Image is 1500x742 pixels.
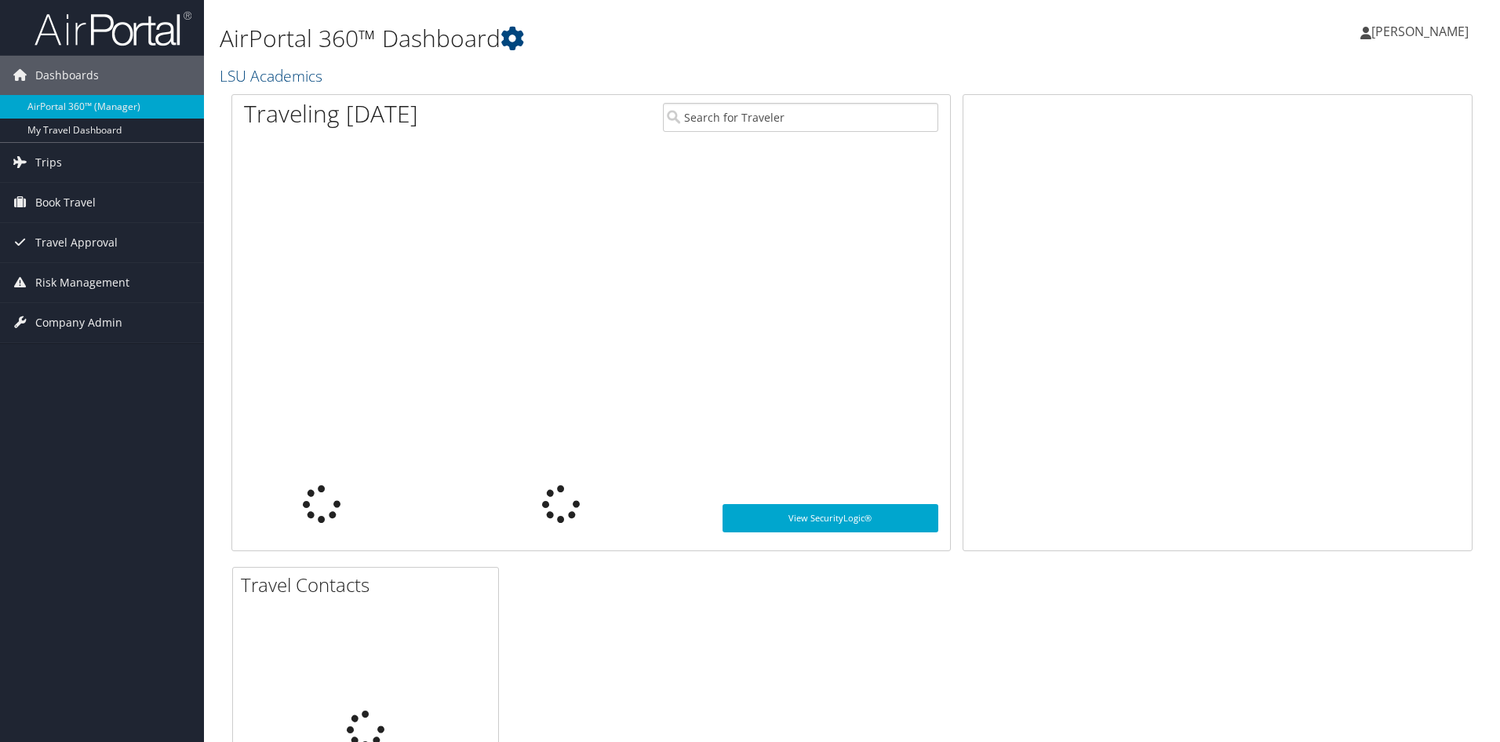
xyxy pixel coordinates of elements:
input: Search for Traveler [663,103,938,132]
span: Company Admin [35,303,122,342]
h1: Traveling [DATE] [244,97,418,130]
h1: AirPortal 360™ Dashboard [220,22,1063,55]
span: Trips [35,143,62,182]
img: airportal-logo.png [35,10,191,47]
a: LSU Academics [220,65,326,86]
span: Travel Approval [35,223,118,262]
span: Book Travel [35,183,96,222]
a: [PERSON_NAME] [1360,8,1484,55]
span: Risk Management [35,263,129,302]
span: Dashboards [35,56,99,95]
a: View SecurityLogic® [723,504,938,532]
span: [PERSON_NAME] [1371,23,1469,40]
h2: Travel Contacts [241,572,498,598]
